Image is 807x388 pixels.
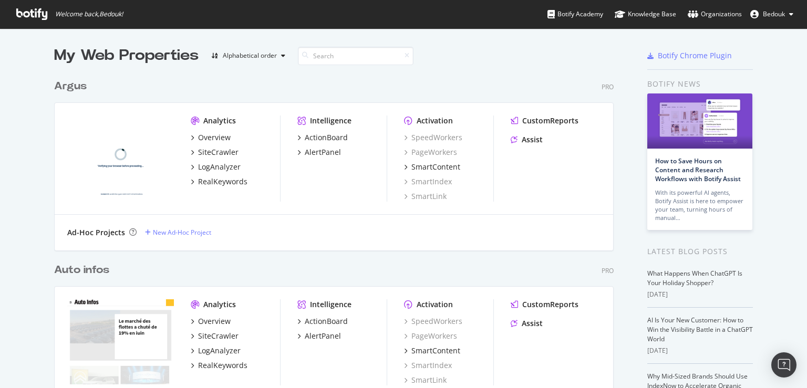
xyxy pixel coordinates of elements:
a: SmartIndex [404,360,452,371]
a: SpeedWorkers [404,316,462,327]
a: Assist [511,318,543,329]
div: Organizations [688,9,742,19]
img: auto-infos.fr [67,299,174,384]
div: Pro [602,82,614,91]
div: Knowledge Base [615,9,676,19]
div: SmartContent [411,345,460,356]
div: ActionBoard [305,316,348,327]
div: Latest Blog Posts [647,246,753,257]
a: PageWorkers [404,331,457,341]
div: SmartContent [411,162,460,172]
div: Analytics [203,116,236,126]
div: SiteCrawler [198,331,239,341]
div: Pro [602,266,614,275]
div: New Ad-Hoc Project [153,228,211,237]
a: SiteCrawler [191,331,239,341]
img: How to Save Hours on Content and Research Workflows with Botify Assist [647,93,752,149]
a: AlertPanel [297,147,341,158]
div: Ad-Hoc Projects [67,227,125,238]
a: How to Save Hours on Content and Research Workflows with Botify Assist [655,156,741,183]
div: RealKeywords [198,176,247,187]
div: ActionBoard [305,132,348,143]
a: Argus [54,79,91,94]
div: With its powerful AI agents, Botify Assist is here to empower your team, turning hours of manual… [655,188,744,222]
a: AI Is Your New Customer: How to Win the Visibility Battle in a ChatGPT World [647,316,753,343]
div: Analytics [203,299,236,310]
div: LogAnalyzer [198,162,241,172]
a: New Ad-Hoc Project [145,228,211,237]
button: Alphabetical order [207,47,289,64]
a: SmartContent [404,345,460,356]
a: ActionBoard [297,316,348,327]
span: Welcome back, Bedouk ! [55,10,123,18]
a: Botify Chrome Plugin [647,50,732,61]
a: SmartIndex [404,176,452,187]
div: My Web Properties [54,45,199,66]
a: What Happens When ChatGPT Is Your Holiday Shopper? [647,269,742,287]
div: Auto infos [54,263,109,278]
div: Activation [417,299,453,310]
a: AlertPanel [297,331,341,341]
a: LogAnalyzer [191,162,241,172]
div: Intelligence [310,299,351,310]
div: CustomReports [522,116,578,126]
input: Search [298,47,413,65]
div: [DATE] [647,290,753,299]
div: AlertPanel [305,331,341,341]
a: SpeedWorkers [404,132,462,143]
a: CustomReports [511,116,578,126]
button: Bedouk [742,6,802,23]
a: SiteCrawler [191,147,239,158]
a: LogAnalyzer [191,345,241,356]
div: Argus [54,79,87,94]
div: CustomReports [522,299,578,310]
a: ActionBoard [297,132,348,143]
a: Assist [511,134,543,145]
a: RealKeywords [191,360,247,371]
div: AlertPanel [305,147,341,158]
a: Overview [191,316,231,327]
a: SmartLink [404,191,447,202]
div: LogAnalyzer [198,345,241,356]
a: CustomReports [511,299,578,310]
div: Botify news [647,78,753,90]
a: PageWorkers [404,147,457,158]
a: Overview [191,132,231,143]
div: Open Intercom Messenger [771,352,796,377]
div: Overview [198,132,231,143]
div: Intelligence [310,116,351,126]
div: Alphabetical order [223,53,277,59]
div: RealKeywords [198,360,247,371]
span: Bedouk [763,9,785,18]
div: Assist [522,134,543,145]
a: SmartLink [404,375,447,385]
a: Auto infos [54,263,113,278]
div: [DATE] [647,346,753,355]
img: argusdelassurance.com [67,116,174,201]
div: Botify Chrome Plugin [658,50,732,61]
a: SmartContent [404,162,460,172]
a: RealKeywords [191,176,247,187]
div: Assist [522,318,543,329]
div: Activation [417,116,453,126]
div: SiteCrawler [198,147,239,158]
div: Overview [198,316,231,327]
div: Botify Academy [547,9,603,19]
